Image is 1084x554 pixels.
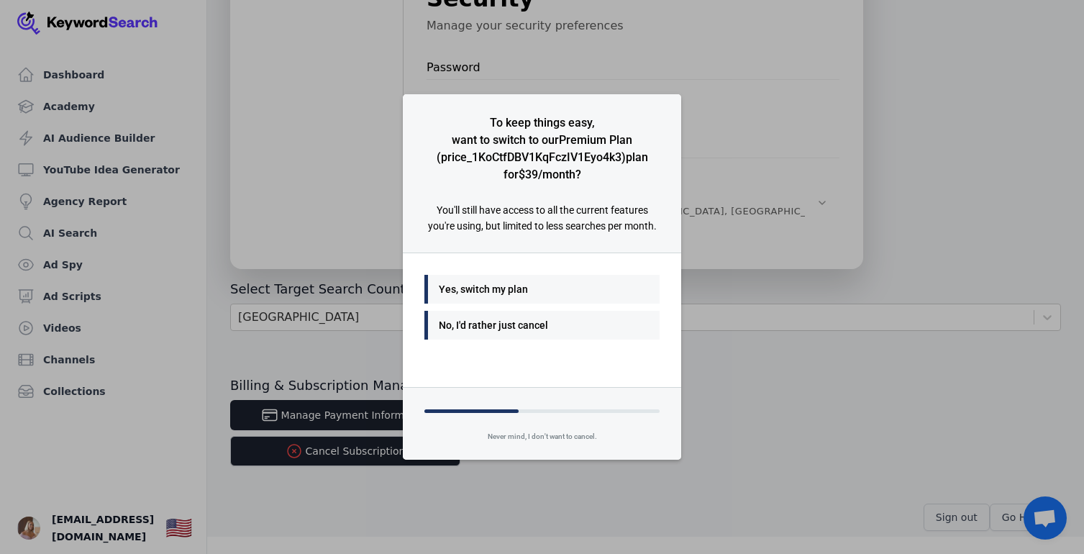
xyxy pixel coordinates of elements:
div: Never mind, I don't want to cancel. [403,422,681,460]
div: Yes, switch my plan [439,281,638,298]
div: To keep things easy, want to switch to our Premium Plan (price_1KoCtfDBV1KqFczIV1Eyo4k3) plan for... [424,114,660,183]
div: You'll still have access to all the current features you're using, but limited to less searches p... [424,202,660,234]
div: No, I'd rather just cancel [439,317,638,334]
div: Progress Bar [424,409,519,413]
